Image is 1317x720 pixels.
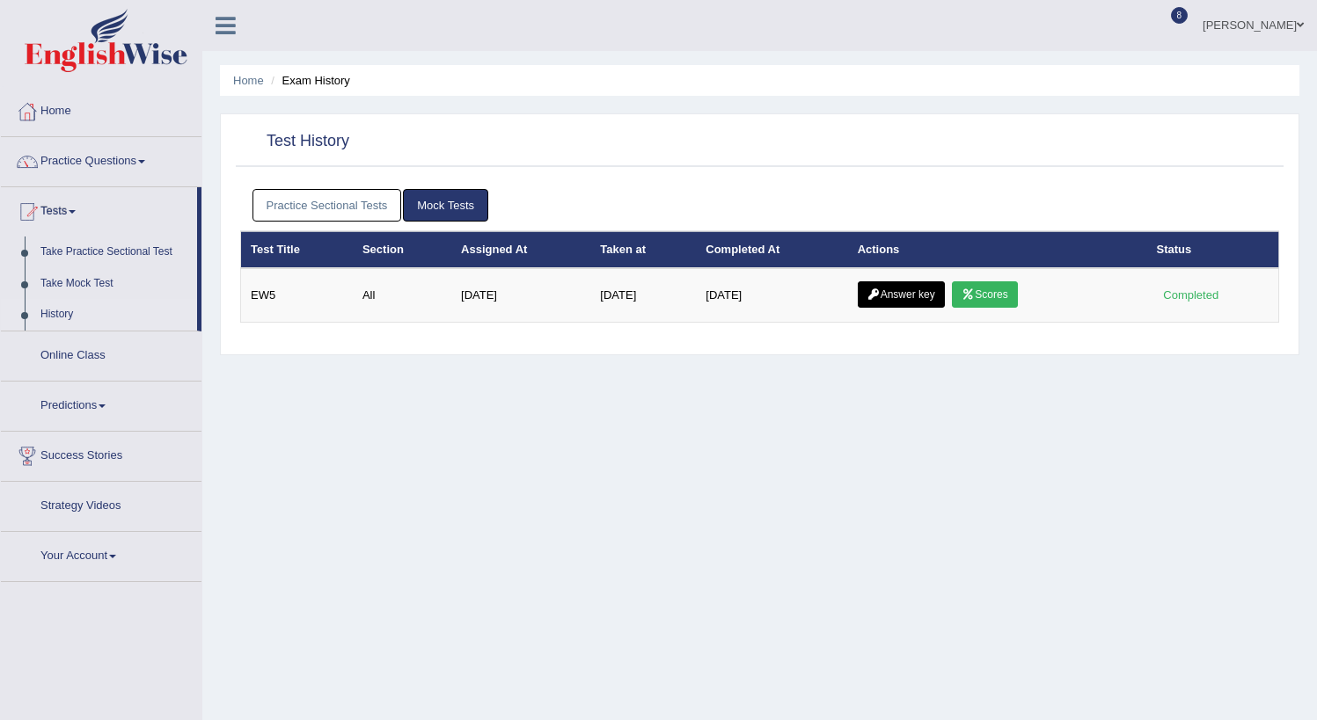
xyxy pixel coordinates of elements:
td: All [353,268,451,323]
a: Your Account [1,532,201,576]
td: [DATE] [590,268,696,323]
a: Success Stories [1,432,201,476]
a: Home [233,74,264,87]
a: Practice Questions [1,137,201,181]
td: [DATE] [696,268,847,323]
th: Assigned At [451,231,590,268]
th: Taken at [590,231,696,268]
a: Take Mock Test [33,268,197,300]
th: Test Title [241,231,353,268]
span: 8 [1171,7,1189,24]
li: Exam History [267,72,350,89]
th: Completed At [696,231,847,268]
a: Predictions [1,382,201,425]
a: Mock Tests [403,189,488,222]
th: Actions [848,231,1147,268]
a: Tests [1,187,197,231]
td: [DATE] [451,268,590,323]
a: Home [1,87,201,131]
a: Strategy Videos [1,482,201,526]
a: Practice Sectional Tests [252,189,402,222]
a: Take Practice Sectional Test [33,236,197,268]
th: Status [1147,231,1279,268]
a: Scores [952,281,1017,308]
a: History [33,299,197,331]
h2: Test History [240,128,349,155]
div: Completed [1157,286,1226,304]
td: EW5 [241,268,353,323]
a: Online Class [1,331,201,375]
a: Answer key [858,281,945,308]
th: Section [353,231,451,268]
